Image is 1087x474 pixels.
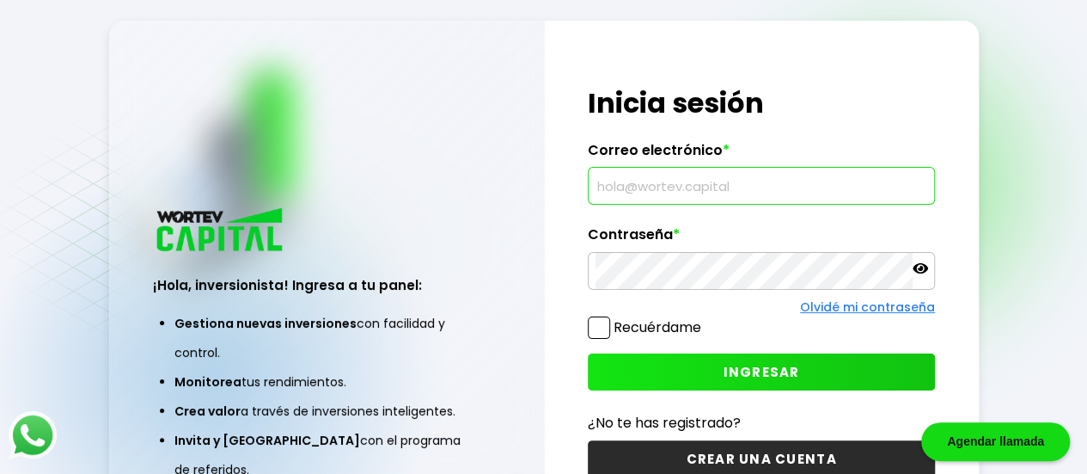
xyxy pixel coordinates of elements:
li: con facilidad y control. [174,309,479,367]
img: logos_whatsapp-icon.242b2217.svg [9,411,57,459]
span: Gestiona nuevas inversiones [174,315,357,332]
h1: Inicia sesión [588,83,935,124]
div: Agendar llamada [921,422,1070,461]
li: tus rendimientos. [174,367,479,397]
p: ¿No te has registrado? [588,412,935,434]
a: Olvidé mi contraseña [800,299,935,316]
li: a través de inversiones inteligentes. [174,397,479,426]
span: INGRESAR [724,363,800,381]
input: hola@wortev.capital [595,168,927,204]
span: Monitorea [174,373,241,391]
label: Correo electrónico [588,142,935,168]
label: Recuérdame [614,317,701,337]
button: INGRESAR [588,354,935,391]
span: Crea valor [174,403,241,420]
h3: ¡Hola, inversionista! Ingresa a tu panel: [153,275,500,295]
img: logo_wortev_capital [153,206,289,256]
span: Invita y [GEOGRAPHIC_DATA] [174,432,360,449]
label: Contraseña [588,226,935,252]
